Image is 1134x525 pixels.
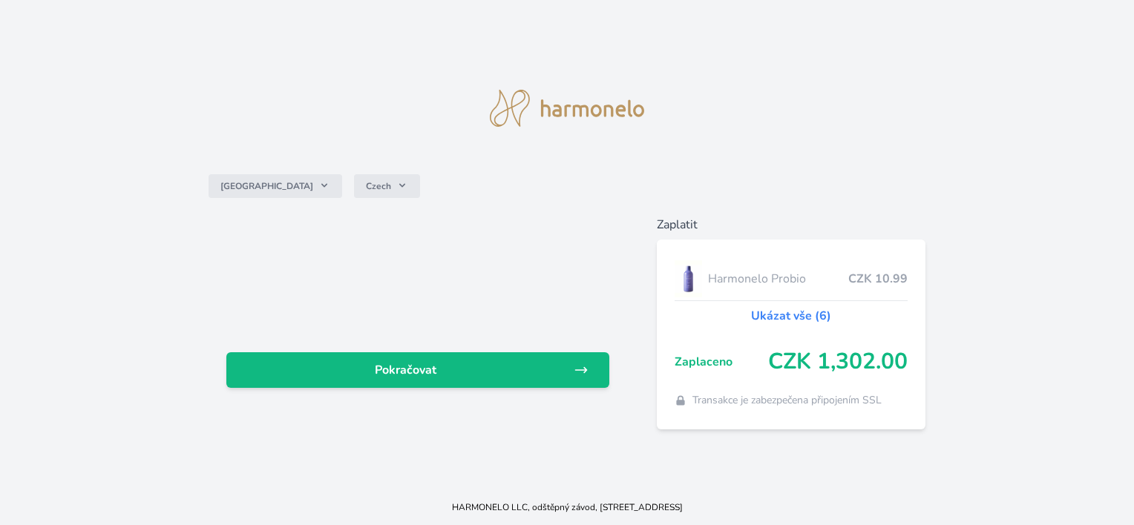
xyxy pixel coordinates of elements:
a: Pokračovat [226,352,609,388]
span: [GEOGRAPHIC_DATA] [220,180,313,192]
span: Transakce je zabezpečena připojením SSL [692,393,882,408]
img: CLEAN_PROBIO_se_stinem_x-lo.jpg [675,260,703,297]
span: Czech [366,180,391,192]
span: Zaplaceno [675,353,768,371]
button: [GEOGRAPHIC_DATA] [209,174,342,198]
img: logo.svg [490,90,644,127]
span: CZK 1,302.00 [768,349,908,375]
span: Harmonelo Probio [708,270,848,288]
a: Ukázat vše (6) [751,307,831,325]
button: Czech [354,174,420,198]
span: Pokračovat [238,361,573,379]
span: CZK 10.99 [848,270,908,288]
h6: Zaplatit [657,216,925,234]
